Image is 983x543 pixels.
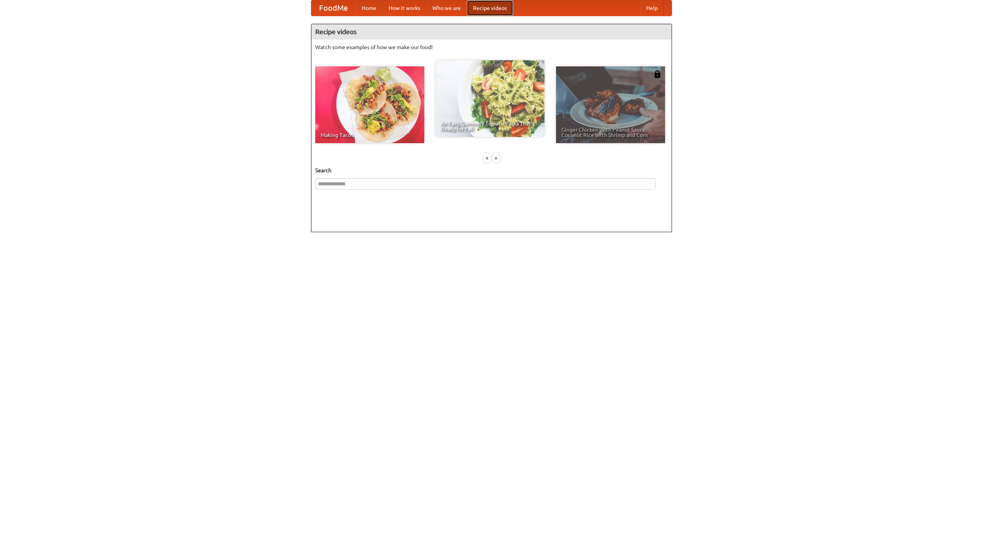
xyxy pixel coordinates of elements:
a: How it works [382,0,426,16]
a: Recipe videos [467,0,513,16]
img: 483408.png [654,70,661,78]
h5: Search [315,167,668,174]
div: « [483,153,490,163]
a: An Easy, Summery Tomato Pasta That's Ready for Fall [435,60,544,137]
a: Who we are [426,0,467,16]
a: FoodMe [311,0,356,16]
a: Home [356,0,382,16]
span: Making Tacos [321,132,419,138]
p: Watch some examples of how we make our food! [315,43,668,51]
div: » [493,153,500,163]
a: Help [640,0,664,16]
a: Making Tacos [315,66,424,143]
h4: Recipe videos [311,24,672,40]
span: An Easy, Summery Tomato Pasta That's Ready for Fall [441,121,539,132]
